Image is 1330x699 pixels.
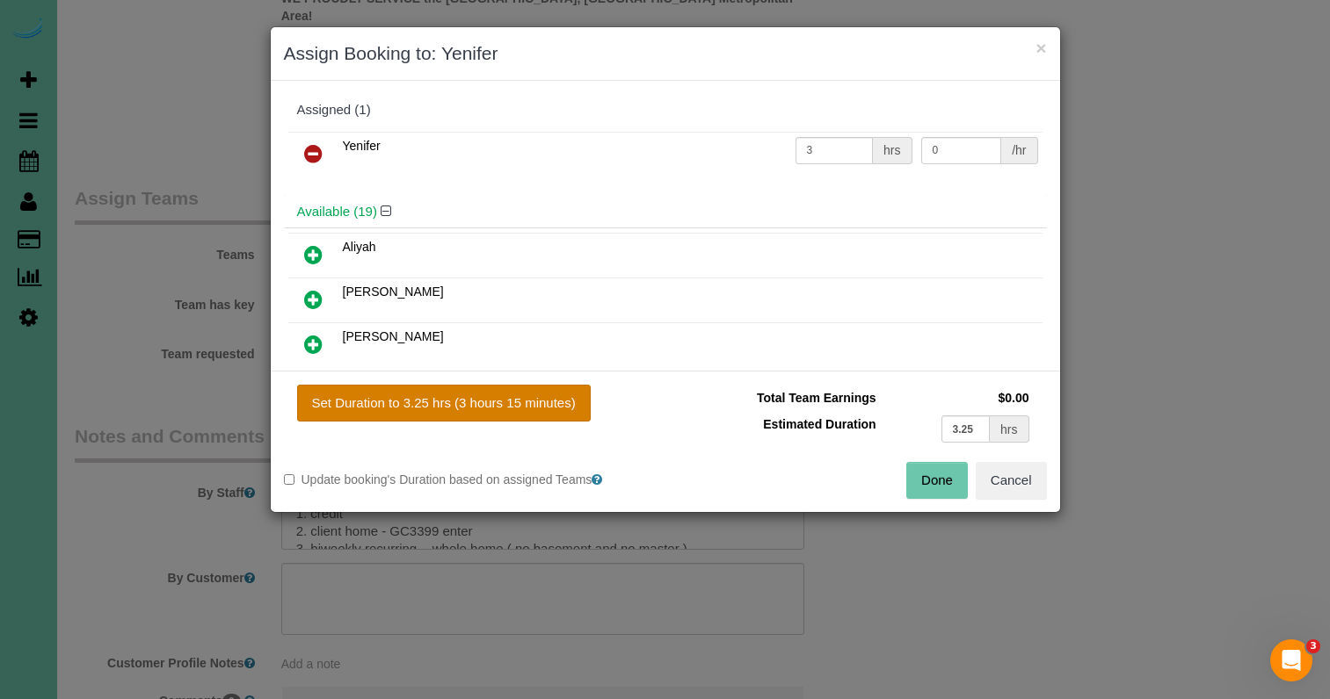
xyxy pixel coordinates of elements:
span: 3 [1306,639,1320,653]
span: Aliyah [343,240,376,254]
td: $0.00 [881,385,1034,411]
h3: Assign Booking to: Yenifer [284,40,1047,67]
span: Yenifer [343,139,381,153]
div: /hr [1001,137,1037,164]
label: Update booking's Duration based on assigned Teams [284,471,652,488]
button: Done [906,462,968,499]
span: [PERSON_NAME] [343,285,444,299]
div: hrs [873,137,912,164]
h4: Available (19) [297,205,1034,220]
div: hrs [990,415,1028,443]
button: × [1036,39,1046,57]
iframe: Intercom live chat [1270,639,1312,681]
div: Assigned (1) [297,103,1034,118]
button: Cancel [976,462,1047,499]
span: [PERSON_NAME] [343,329,444,343]
td: Total Team Earnings [679,385,881,411]
span: Estimated Duration [763,417,876,431]
input: Update booking's Duration based on assigned Teams [284,474,294,485]
button: Set Duration to 3.25 hrs (3 hours 15 minutes) [297,385,591,422]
